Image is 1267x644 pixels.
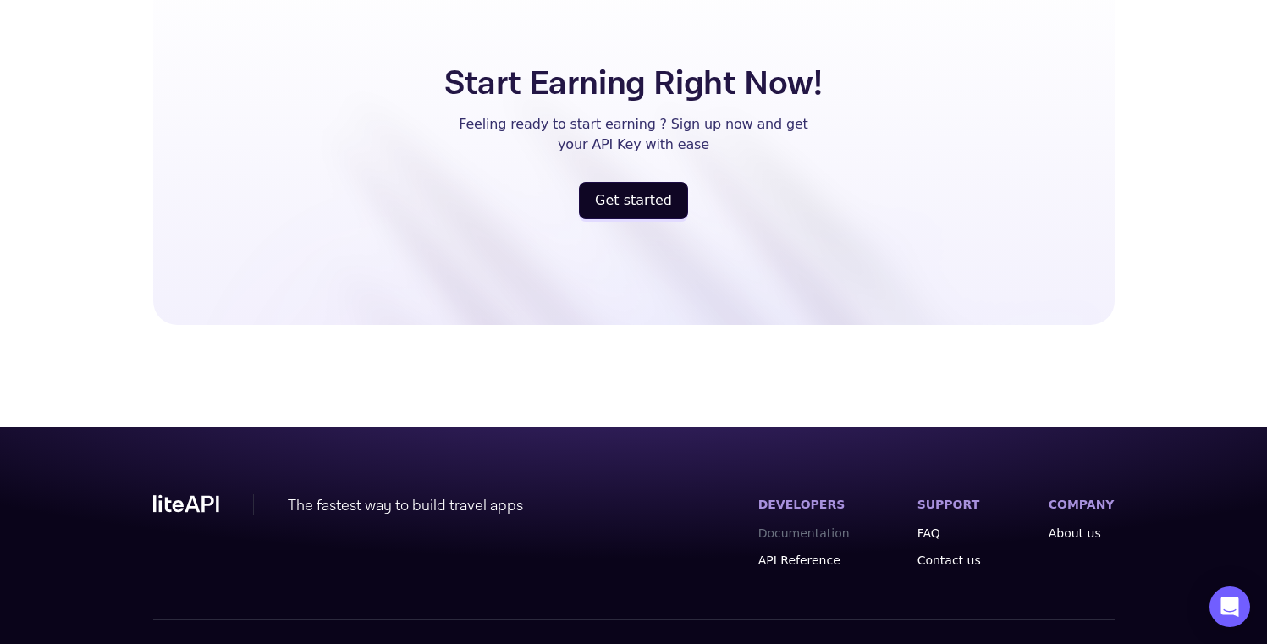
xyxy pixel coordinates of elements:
div: Open Intercom Messenger [1209,586,1250,627]
a: register [579,182,688,219]
h5: Start Earning Right Now! [444,58,823,109]
label: DEVELOPERS [758,498,846,511]
a: FAQ [917,525,981,542]
label: SUPPORT [917,498,980,511]
a: Documentation [758,525,850,542]
div: The fastest way to build travel apps [288,494,523,518]
label: COMPANY [1049,498,1115,511]
button: Get started [579,182,688,219]
a: API Reference [758,552,850,569]
a: Contact us [917,552,981,569]
p: Feeling ready to start earning ? Sign up now and get your API Key with ease [459,114,807,155]
a: About us [1049,525,1115,542]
